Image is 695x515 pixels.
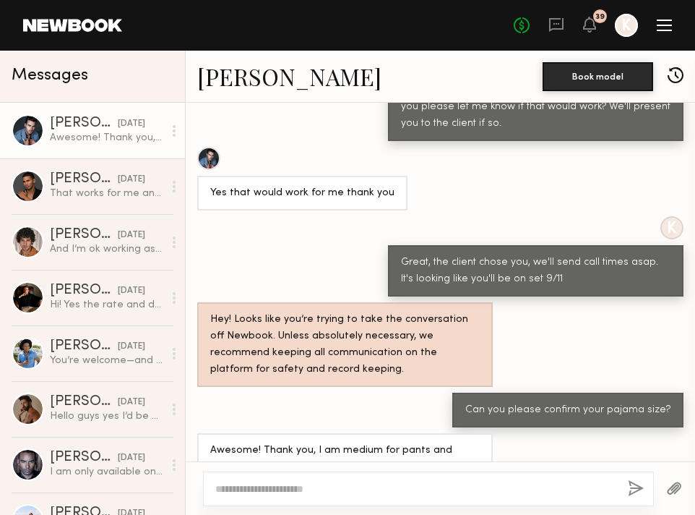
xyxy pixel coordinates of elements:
div: [PERSON_NAME] [50,116,118,131]
div: Awesome! Thank you, I am medium for pants and shirts [50,131,163,145]
div: [DATE] [118,396,145,409]
div: Hey! Looks like you’re trying to take the conversation off Newbook. Unless absolutely necessary, ... [210,312,480,378]
div: You’re welcome—and thank you! [50,354,163,367]
div: [PERSON_NAME] [50,339,118,354]
div: [PERSON_NAME] [50,451,118,465]
div: Can you please confirm your pajama size? [465,402,670,419]
div: [DATE] [118,340,145,354]
div: [PERSON_NAME] [50,284,118,298]
div: [DATE] [118,451,145,465]
div: Hi! Yes the rate and dates work. [50,298,163,312]
div: Awesome! Thank you, I am medium for pants and shirts [210,443,480,476]
div: 39 [595,13,605,21]
div: That works for me and I’m available. Thanks! [50,187,163,200]
a: [PERSON_NAME] [197,61,381,92]
div: I am only available on the 10th because I have a flight leaving out of LAX at 11:50pm But yes the... [50,465,163,479]
div: [PERSON_NAME] [50,172,118,187]
div: Yes that would work for me thank you [210,185,394,202]
span: Messages [12,67,88,84]
div: [DATE] [118,173,145,187]
a: Book model [543,69,653,82]
div: Great, the client chose you, we'll send call times asap. It's looking like you'll be on set 9/11 [401,255,670,288]
div: And I’m ok working as a local [50,242,163,256]
div: [DATE] [118,117,145,131]
div: [DATE] [118,229,145,242]
div: [PERSON_NAME] [50,395,118,409]
div: Hello guys yes I’d be available and able to work as local. [50,409,163,423]
button: Book model [543,62,653,91]
div: [DATE] [118,284,145,298]
a: K [615,14,638,37]
div: [PERSON_NAME] [50,228,118,242]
